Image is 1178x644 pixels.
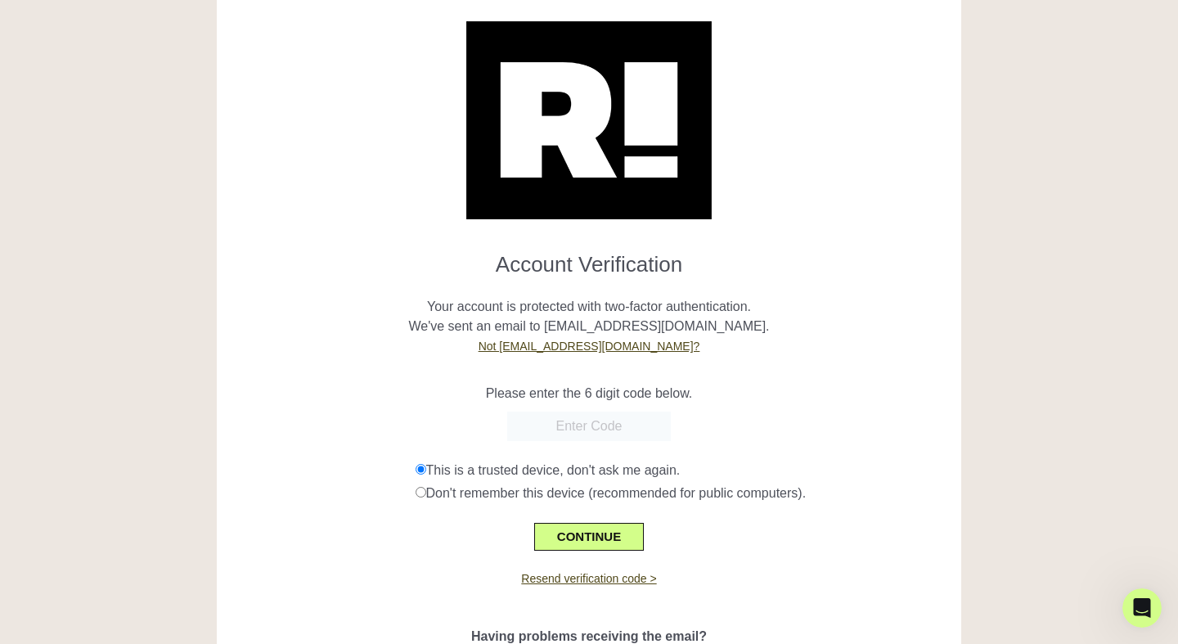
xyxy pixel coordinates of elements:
a: Resend verification code > [521,572,656,585]
p: Your account is protected with two-factor authentication. We've sent an email to [EMAIL_ADDRESS][... [229,277,949,356]
h1: Account Verification [229,239,949,277]
div: Don't remember this device (recommended for public computers). [416,484,950,503]
span: Having problems receiving the email? [471,629,707,643]
iframe: Intercom live chat [1122,588,1162,628]
img: Retention.com [466,21,712,219]
button: CONTINUE [534,523,644,551]
div: This is a trusted device, don't ask me again. [416,461,950,480]
a: Not [EMAIL_ADDRESS][DOMAIN_NAME]? [479,340,700,353]
p: Please enter the 6 digit code below. [229,384,949,403]
input: Enter Code [507,412,671,441]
